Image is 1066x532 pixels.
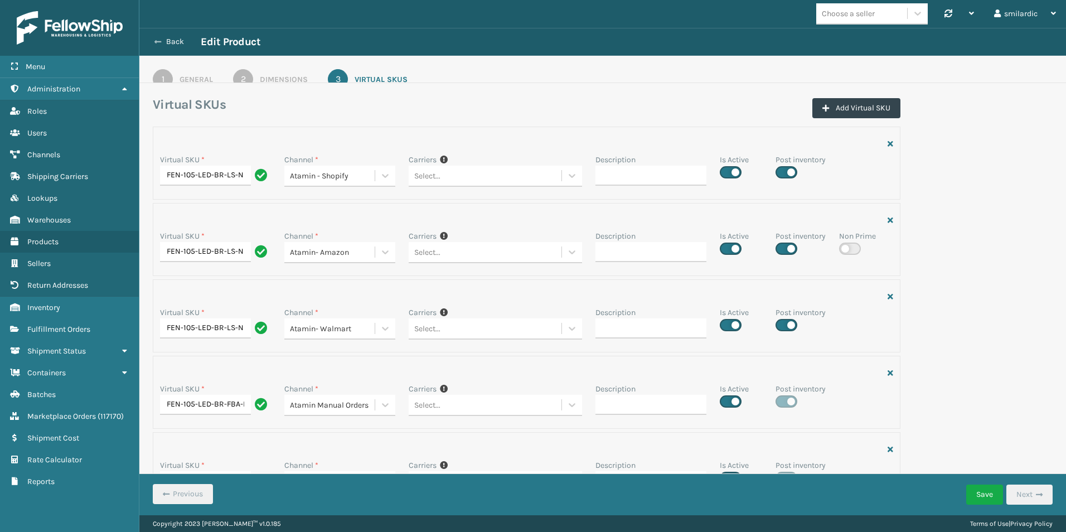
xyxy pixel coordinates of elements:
span: Users [27,128,47,138]
span: Products [27,237,59,246]
div: Atamin- Amazon [290,246,376,258]
label: Carriers [409,460,437,471]
button: Save [966,485,1003,505]
button: Add Virtual SKU [812,98,900,118]
div: 3 [328,69,348,89]
label: Carriers [409,154,437,166]
span: Batches [27,390,56,399]
label: Carriers [409,230,437,242]
button: Previous [153,484,213,504]
label: Channel [284,230,318,242]
span: Roles [27,107,47,116]
label: Description [595,230,636,242]
label: Non Prime [839,230,876,242]
label: Is Active [720,154,749,166]
label: Channel [284,460,318,471]
label: Post inventory [776,230,826,242]
span: Reports [27,477,55,486]
label: Post inventory [776,460,826,471]
span: Lookups [27,194,57,203]
label: Virtual SKU [160,460,205,471]
label: Post inventory [776,383,826,395]
label: Is Active [720,460,749,471]
span: Return Addresses [27,280,88,290]
span: Warehouses [27,215,71,225]
span: ( 117170 ) [98,412,124,421]
label: Virtual SKU [160,154,205,166]
div: Select... [414,246,440,258]
span: Menu [26,62,45,71]
div: General [180,74,213,85]
label: Virtual SKU [160,383,205,395]
label: Is Active [720,230,749,242]
span: Fulfillment Orders [27,325,90,334]
div: Select... [414,170,440,182]
span: Shipment Cost [27,433,79,443]
label: Description [595,307,636,318]
label: Virtual SKU [160,307,205,318]
div: Choose a seller [822,8,875,20]
label: Channel [284,307,318,318]
h3: Virtual SKUs [153,96,226,113]
button: Next [1006,485,1053,505]
div: Virtual SKUs [355,74,408,85]
a: Terms of Use [970,520,1009,528]
div: | [970,515,1053,532]
label: Post inventory [776,154,826,166]
div: Atamin - Shopify [290,170,376,182]
p: Copyright 2023 [PERSON_NAME]™ v 1.0.185 [153,515,281,532]
span: Marketplace Orders [27,412,96,421]
span: Administration [27,84,80,94]
a: Privacy Policy [1010,520,1053,528]
label: Virtual SKU [160,230,205,242]
span: Inventory [27,303,60,312]
span: Sellers [27,259,51,268]
div: Atamin- Walmart [290,323,376,335]
label: Description [595,383,636,395]
label: Channel [284,154,318,166]
span: Containers [27,368,66,378]
button: Back [149,37,201,47]
div: 2 [233,69,253,89]
div: 1 [153,69,173,89]
span: Shipping Carriers [27,172,88,181]
span: Channels [27,150,60,159]
h3: Edit Product [201,35,260,49]
label: Description [595,154,636,166]
label: Channel [284,383,318,395]
label: Carriers [409,307,437,318]
label: Carriers [409,383,437,395]
div: Select... [414,399,440,411]
div: Select... [414,323,440,335]
span: Rate Calculator [27,455,82,465]
label: Post inventory [776,307,826,318]
span: Shipment Status [27,346,86,356]
label: Is Active [720,307,749,318]
label: Description [595,460,636,471]
img: logo [17,11,123,45]
label: Is Active [720,383,749,395]
div: Dimensions [260,74,308,85]
div: Atamin Manual Orders [290,399,376,411]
